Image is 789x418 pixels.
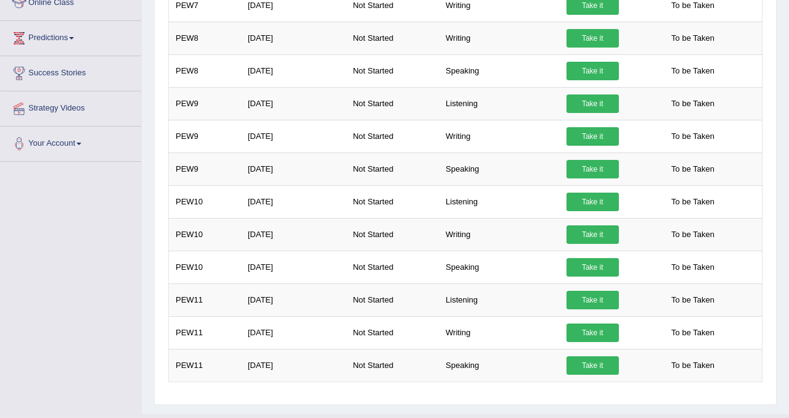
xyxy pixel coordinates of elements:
td: Not Started [346,185,439,218]
a: Strategy Videos [1,91,141,122]
a: Take it [566,356,619,375]
td: Writing [439,218,560,251]
td: PEW11 [169,316,241,349]
td: Listening [439,185,560,218]
td: Writing [439,22,560,54]
td: Listening [439,87,560,120]
a: Success Stories [1,56,141,87]
a: Take it [566,62,619,80]
td: [DATE] [241,87,346,120]
span: To be Taken [665,291,721,309]
span: To be Taken [665,94,721,113]
td: [DATE] [241,22,346,54]
span: To be Taken [665,225,721,244]
td: [DATE] [241,185,346,218]
span: To be Taken [665,356,721,375]
td: Writing [439,316,560,349]
a: Take it [566,258,619,277]
a: Take it [566,291,619,309]
td: Not Started [346,120,439,153]
td: [DATE] [241,349,346,382]
span: To be Taken [665,324,721,342]
td: PEW9 [169,120,241,153]
td: Speaking [439,153,560,185]
a: Take it [566,324,619,342]
td: Not Started [346,283,439,316]
td: PEW11 [169,283,241,316]
td: Not Started [346,218,439,251]
span: To be Taken [665,127,721,146]
td: Speaking [439,251,560,283]
td: PEW11 [169,349,241,382]
a: Take it [566,193,619,211]
a: Your Account [1,127,141,157]
td: [DATE] [241,153,346,185]
span: To be Taken [665,62,721,80]
a: Take it [566,225,619,244]
td: Not Started [346,87,439,120]
a: Take it [566,29,619,48]
td: PEW10 [169,218,241,251]
span: To be Taken [665,193,721,211]
td: [DATE] [241,218,346,251]
td: PEW9 [169,87,241,120]
td: Not Started [346,22,439,54]
span: To be Taken [665,258,721,277]
span: To be Taken [665,160,721,178]
td: PEW10 [169,251,241,283]
td: Speaking [439,54,560,87]
td: [DATE] [241,316,346,349]
td: [DATE] [241,251,346,283]
td: Writing [439,120,560,153]
td: PEW9 [169,153,241,185]
td: PEW8 [169,54,241,87]
a: Predictions [1,21,141,52]
td: PEW10 [169,185,241,218]
td: PEW8 [169,22,241,54]
td: [DATE] [241,120,346,153]
a: Take it [566,160,619,178]
td: [DATE] [241,54,346,87]
td: Speaking [439,349,560,382]
td: Not Started [346,54,439,87]
td: Listening [439,283,560,316]
span: To be Taken [665,29,721,48]
td: Not Started [346,349,439,382]
td: Not Started [346,251,439,283]
td: Not Started [346,153,439,185]
td: [DATE] [241,283,346,316]
td: Not Started [346,316,439,349]
a: Take it [566,127,619,146]
a: Take it [566,94,619,113]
